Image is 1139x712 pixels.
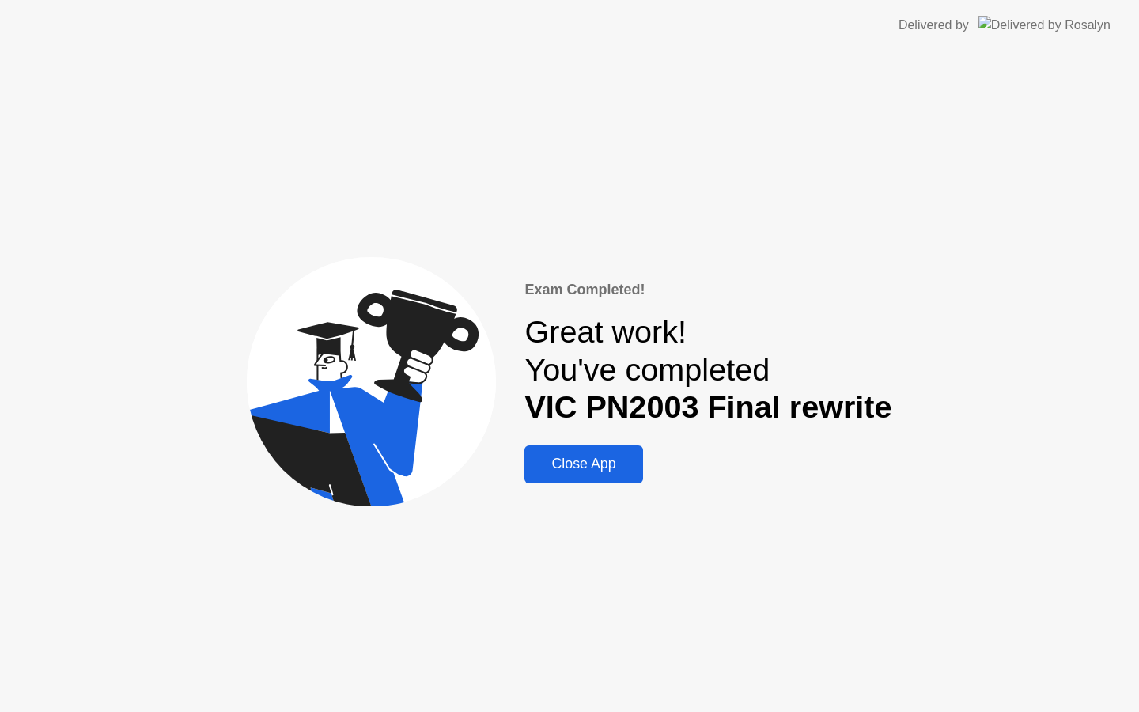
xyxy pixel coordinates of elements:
img: Delivered by Rosalyn [978,16,1111,34]
div: Delivered by [899,16,969,35]
div: Great work! You've completed [524,313,891,426]
div: Close App [529,456,638,472]
div: Exam Completed! [524,279,891,301]
button: Close App [524,445,642,483]
b: VIC PN2003 Final rewrite [524,389,891,424]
